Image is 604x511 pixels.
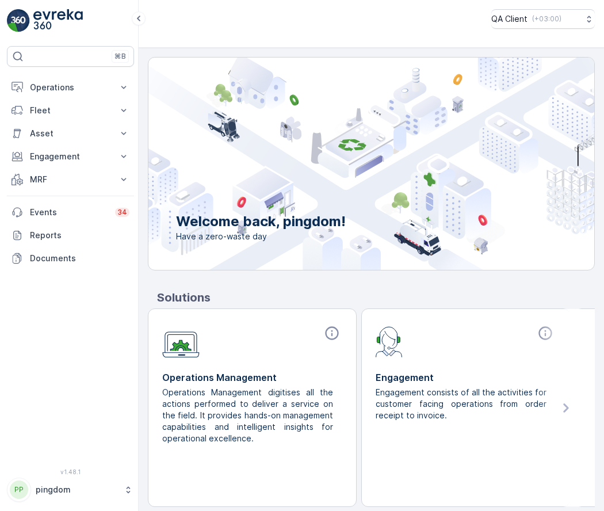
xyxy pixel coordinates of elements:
[162,387,333,444] p: Operations Management digitises all the actions performed to deliver a service on the field. It p...
[30,128,111,139] p: Asset
[30,151,111,162] p: Engagement
[30,230,129,241] p: Reports
[97,58,594,270] img: city illustration
[162,325,200,358] img: module-icon
[30,253,129,264] p: Documents
[117,208,127,217] p: 34
[376,325,403,357] img: module-icon
[532,14,561,24] p: ( +03:00 )
[33,9,83,32] img: logo_light-DOdMpM7g.png
[7,201,134,224] a: Events34
[30,82,111,93] p: Operations
[7,76,134,99] button: Operations
[30,174,111,185] p: MRF
[176,212,346,231] p: Welcome back, pingdom!
[7,9,30,32] img: logo
[7,99,134,122] button: Fleet
[114,52,126,61] p: ⌘B
[376,371,556,384] p: Engagement
[30,207,108,218] p: Events
[30,105,111,116] p: Fleet
[7,478,134,502] button: PPpingdom
[36,484,118,495] p: pingdom
[7,224,134,247] a: Reports
[157,289,595,306] p: Solutions
[376,387,546,421] p: Engagement consists of all the activities for customer facing operations from order receipt to in...
[176,231,346,242] span: Have a zero-waste day
[7,247,134,270] a: Documents
[7,468,134,475] span: v 1.48.1
[7,168,134,191] button: MRF
[7,145,134,168] button: Engagement
[491,9,595,29] button: QA Client(+03:00)
[162,371,342,384] p: Operations Management
[491,13,527,25] p: QA Client
[10,481,28,499] div: PP
[7,122,134,145] button: Asset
